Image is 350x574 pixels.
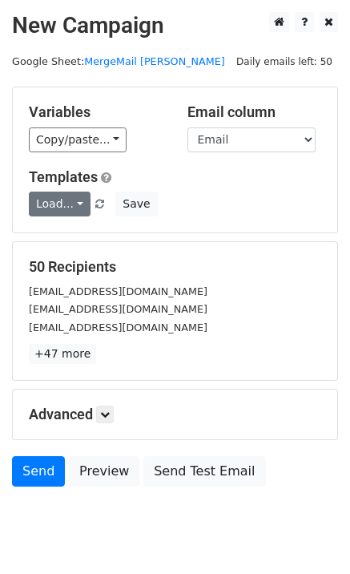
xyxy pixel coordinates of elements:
[115,192,157,216] button: Save
[187,103,322,121] h5: Email column
[29,321,207,333] small: [EMAIL_ADDRESS][DOMAIN_NAME]
[12,55,225,67] small: Google Sheet:
[29,285,207,297] small: [EMAIL_ADDRESS][DOMAIN_NAME]
[29,344,96,364] a: +47 more
[29,303,207,315] small: [EMAIL_ADDRESS][DOMAIN_NAME]
[29,258,321,276] h5: 50 Recipients
[143,456,265,487] a: Send Test Email
[84,55,225,67] a: MergeMail [PERSON_NAME]
[12,456,65,487] a: Send
[231,55,338,67] a: Daily emails left: 50
[231,53,338,71] span: Daily emails left: 50
[12,12,338,39] h2: New Campaign
[29,406,321,423] h5: Advanced
[270,497,350,574] iframe: Chat Widget
[29,127,127,152] a: Copy/paste...
[29,103,163,121] h5: Variables
[29,192,91,216] a: Load...
[69,456,139,487] a: Preview
[29,168,98,185] a: Templates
